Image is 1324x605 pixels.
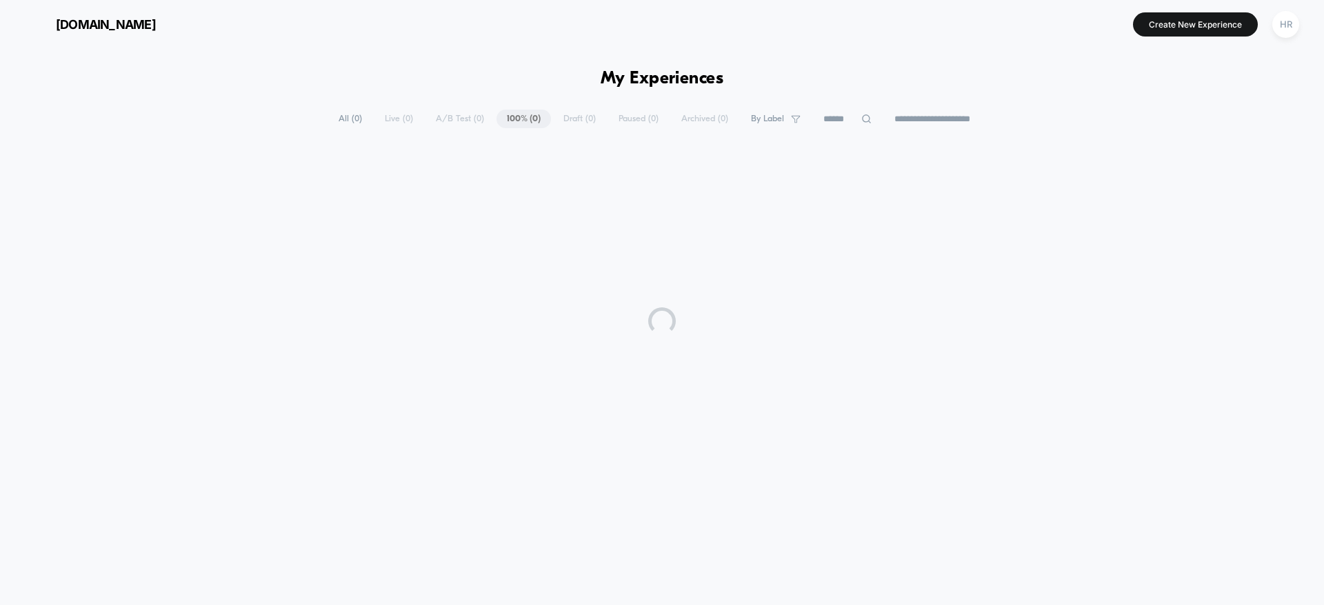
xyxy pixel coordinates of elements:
span: By Label [751,114,784,124]
span: [DOMAIN_NAME] [56,17,156,32]
h1: My Experiences [601,69,724,89]
button: Create New Experience [1133,12,1258,37]
button: HR [1268,10,1303,39]
div: HR [1272,11,1299,38]
button: [DOMAIN_NAME] [21,13,160,35]
span: All ( 0 ) [328,110,372,128]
